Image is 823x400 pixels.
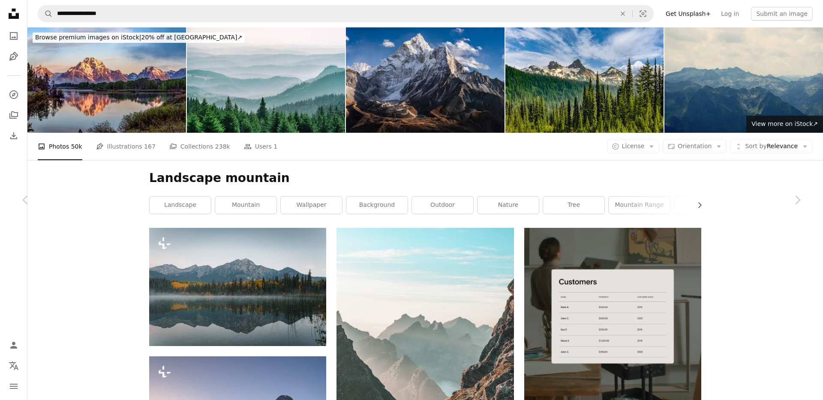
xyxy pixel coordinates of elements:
a: mountain range [609,197,670,214]
button: Submit an image [751,7,813,21]
a: a lake surrounded by trees with mountains in the background [149,283,326,291]
a: Download History [5,127,22,144]
span: 20% off at [GEOGRAPHIC_DATA] ↗ [35,34,242,41]
img: Grand Teton Mountains from Oxbow Bend on the Snake River at sunrise. Grand Teton National Park, W... [27,27,186,133]
button: scroll list to the right [692,197,701,214]
button: License [607,140,660,153]
span: View more on iStock ↗ [751,120,818,127]
img: mountain landscape with dark green peaks and cloudy sky [664,27,823,133]
a: peak [674,197,736,214]
a: Log in / Sign up [5,337,22,354]
button: Clear [613,6,632,22]
a: Photos [5,27,22,45]
a: closeup photo of rocky mountain under blue and white sky [336,357,514,364]
span: Sort by [745,143,766,149]
span: 167 [144,142,156,151]
a: Explore [5,86,22,103]
a: Next [772,159,823,241]
a: background [346,197,408,214]
button: Menu [5,378,22,395]
form: Find visuals sitewide [38,5,654,22]
a: Illustrations 167 [96,133,156,160]
a: Users 1 [244,133,278,160]
a: tree [543,197,604,214]
span: Browse premium images on iStock | [35,34,141,41]
span: Relevance [745,142,798,151]
span: License [622,143,645,149]
img: a lake surrounded by trees with mountains in the background [149,228,326,346]
a: Log in [716,7,744,21]
a: Get Unsplash+ [661,7,716,21]
a: nature [478,197,539,214]
a: Browse premium images on iStock|20% off at [GEOGRAPHIC_DATA]↗ [27,27,250,48]
a: Collections [5,107,22,124]
span: 1 [273,142,277,151]
button: Search Unsplash [38,6,53,22]
button: Orientation [663,140,727,153]
img: Mountain covered with a coniferous fir tree forest. Scenic landscape from Carpathian Mountains. [187,27,345,133]
img: 75MPix Panorama of beautiful Mount Ama Dablam in Himalayas, Nepal [346,27,505,133]
span: 238k [215,142,230,151]
a: Illustrations [5,48,22,65]
a: mountain [215,197,276,214]
span: Orientation [678,143,712,149]
h1: Landscape mountain [149,170,701,186]
a: View more on iStock↗ [746,116,823,133]
a: wallpaper [281,197,342,214]
a: outdoor [412,197,473,214]
img: The Tatoosh Range and Sub-Alpine Forest [505,27,664,133]
button: Visual search [633,6,653,22]
a: landscape [150,197,211,214]
button: Language [5,357,22,374]
button: Sort byRelevance [730,140,813,153]
a: Collections 238k [169,133,230,160]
